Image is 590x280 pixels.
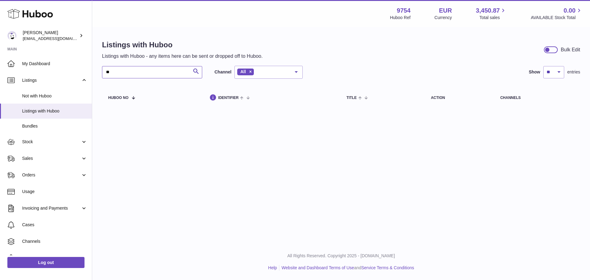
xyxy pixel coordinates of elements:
a: 3,450.87 Total sales [476,6,507,21]
a: Log out [7,257,85,268]
span: Bundles [22,123,87,129]
span: Stock [22,139,81,145]
img: internalAdmin-9754@internal.huboo.com [7,31,17,40]
div: action [431,96,488,100]
span: Listings with Huboo [22,108,87,114]
span: My Dashboard [22,61,87,67]
span: Cases [22,222,87,228]
span: identifier [218,96,239,100]
span: Listings [22,77,81,83]
span: All [240,69,246,74]
span: Huboo no [108,96,128,100]
label: Show [529,69,540,75]
span: Orders [22,172,81,178]
span: 0.00 [564,6,576,15]
span: title [346,96,356,100]
strong: 9754 [397,6,411,15]
p: Listings with Huboo - any items here can be sent or dropped off to Huboo. [102,53,263,60]
div: channels [500,96,574,100]
span: AVAILABLE Stock Total [531,15,583,21]
label: Channel [214,69,231,75]
span: entries [567,69,580,75]
span: Settings [22,255,87,261]
span: Usage [22,189,87,195]
a: Website and Dashboard Terms of Use [281,265,354,270]
span: 3,450.87 [476,6,500,15]
span: Total sales [479,15,507,21]
span: [EMAIL_ADDRESS][DOMAIN_NAME] [23,36,90,41]
div: Bulk Edit [561,46,580,53]
span: Invoicing and Payments [22,205,81,211]
div: [PERSON_NAME] [23,30,78,41]
li: and [279,265,414,271]
p: All Rights Reserved. Copyright 2025 - [DOMAIN_NAME] [97,253,585,259]
span: Sales [22,156,81,161]
a: 0.00 AVAILABLE Stock Total [531,6,583,21]
h1: Listings with Huboo [102,40,263,50]
div: Currency [435,15,452,21]
strong: EUR [439,6,452,15]
a: Service Terms & Conditions [361,265,414,270]
span: Not with Huboo [22,93,87,99]
span: Channels [22,239,87,244]
a: Help [268,265,277,270]
div: Huboo Ref [390,15,411,21]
